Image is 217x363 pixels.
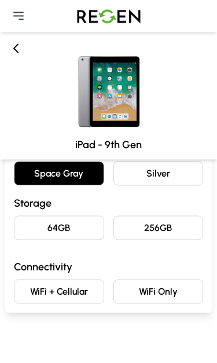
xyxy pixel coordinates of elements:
[14,216,104,240] button: 64GB
[113,162,204,186] button: Silver
[14,162,104,186] button: Space Gray
[14,280,104,304] button: WiFi + Cellular
[113,280,204,304] button: WiFi Only
[7,137,210,153] p: iPad - 9th Gen
[113,216,204,240] button: 256GB
[14,259,203,275] h3: Connectivity
[14,195,203,211] h3: Storage
[7,39,210,132] img: iPad - 9th Generation (2021)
